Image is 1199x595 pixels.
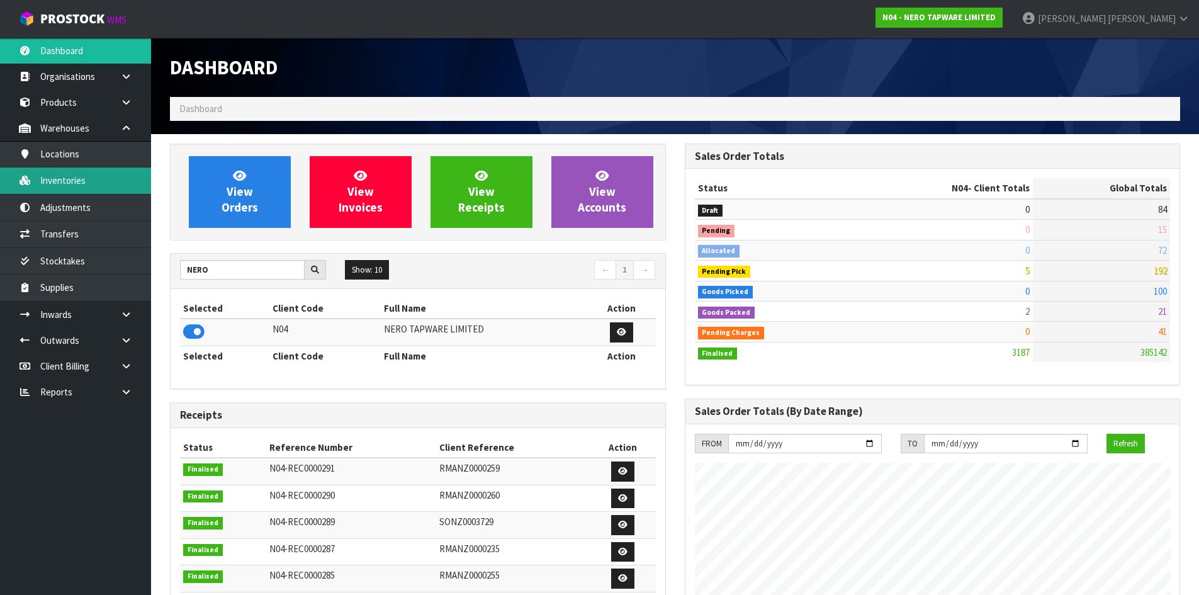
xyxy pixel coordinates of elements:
[40,11,104,27] span: ProStock
[1025,244,1030,256] span: 0
[183,490,223,503] span: Finalised
[269,298,381,319] th: Client Code
[698,266,751,278] span: Pending Pick
[551,156,653,228] a: ViewAccounts
[439,489,500,501] span: RMANZ0000260
[1158,244,1167,256] span: 72
[1158,203,1167,215] span: 84
[183,544,223,557] span: Finalised
[431,156,532,228] a: ViewReceipts
[339,168,383,215] span: View Invoices
[345,260,389,280] button: Show: 10
[1158,305,1167,317] span: 21
[439,462,500,474] span: RMANZ0000259
[1025,305,1030,317] span: 2
[222,168,258,215] span: View Orders
[269,516,335,528] span: N04-REC0000289
[698,205,723,217] span: Draft
[1025,326,1030,337] span: 0
[436,438,590,458] th: Client Reference
[19,11,35,26] img: cube-alt.png
[1108,13,1176,25] span: [PERSON_NAME]
[269,319,381,346] td: N04
[180,260,305,280] input: Search clients
[882,12,996,23] strong: N04 - NERO TAPWARE LIMITED
[180,409,656,421] h3: Receipts
[439,543,500,555] span: RMANZ0000235
[1038,13,1106,25] span: [PERSON_NAME]
[698,327,765,339] span: Pending Charges
[427,260,656,282] nav: Page navigation
[266,438,436,458] th: Reference Number
[633,260,655,280] a: →
[1025,285,1030,297] span: 0
[180,346,269,366] th: Selected
[269,489,335,501] span: N04-REC0000290
[1158,224,1167,235] span: 15
[269,543,335,555] span: N04-REC0000287
[180,298,269,319] th: Selected
[875,8,1003,28] a: N04 - NERO TAPWARE LIMITED
[439,569,500,581] span: RMANZ0000255
[170,55,278,80] span: Dashboard
[698,286,753,298] span: Goods Picked
[381,346,588,366] th: Full Name
[183,463,223,476] span: Finalised
[698,348,738,360] span: Finalised
[189,156,291,228] a: ViewOrders
[458,168,505,215] span: View Receipts
[269,569,335,581] span: N04-REC0000285
[695,405,1171,417] h3: Sales Order Totals (By Date Range)
[107,14,127,26] small: WMS
[1158,326,1167,337] span: 41
[901,434,924,454] div: TO
[590,438,655,458] th: Action
[1025,224,1030,235] span: 0
[310,156,412,228] a: ViewInvoices
[1012,346,1030,358] span: 3187
[594,260,616,280] a: ←
[578,168,626,215] span: View Accounts
[1025,264,1030,276] span: 5
[179,103,222,115] span: Dashboard
[180,438,266,458] th: Status
[698,225,735,237] span: Pending
[695,150,1171,162] h3: Sales Order Totals
[851,178,1033,198] th: - Client Totals
[1033,178,1170,198] th: Global Totals
[381,298,588,319] th: Full Name
[695,434,728,454] div: FROM
[439,516,493,528] span: SONZ0003729
[698,307,755,319] span: Goods Packed
[952,182,968,194] span: N04
[588,346,655,366] th: Action
[183,570,223,583] span: Finalised
[269,462,335,474] span: N04-REC0000291
[616,260,634,280] a: 1
[588,298,655,319] th: Action
[1140,346,1167,358] span: 385142
[183,517,223,530] span: Finalised
[698,245,740,258] span: Allocated
[695,178,852,198] th: Status
[1154,285,1167,297] span: 100
[269,346,381,366] th: Client Code
[1154,264,1167,276] span: 192
[1025,203,1030,215] span: 0
[1106,434,1145,454] button: Refresh
[381,319,588,346] td: NERO TAPWARE LIMITED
